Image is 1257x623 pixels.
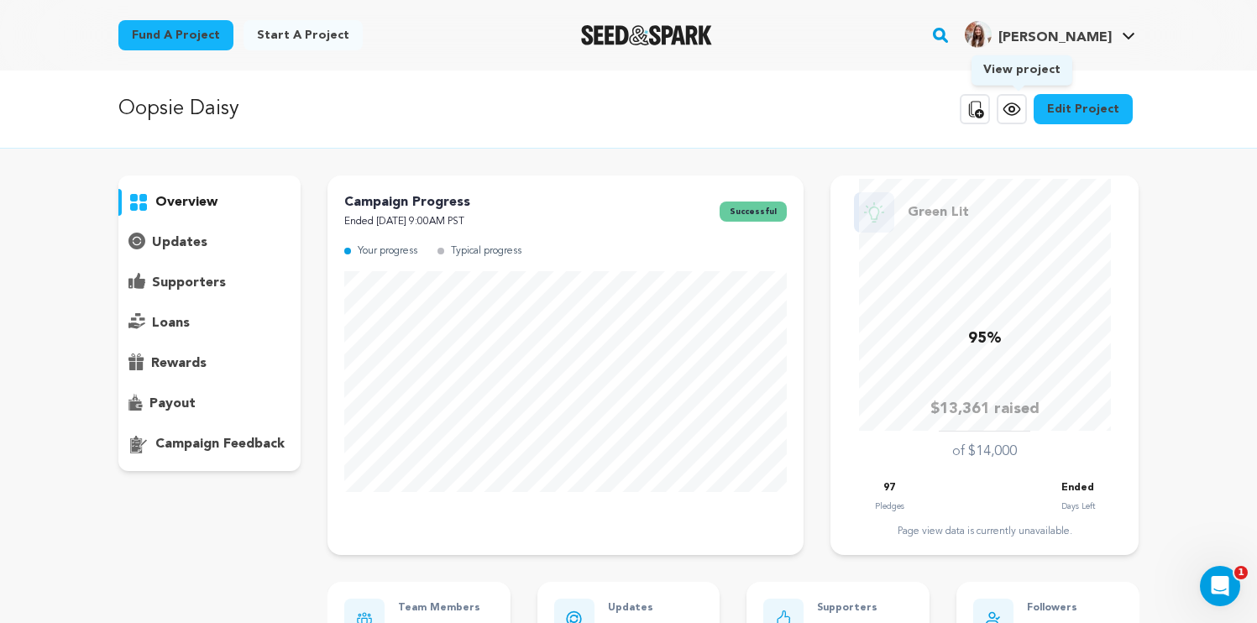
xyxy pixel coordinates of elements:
p: 97 [883,479,895,498]
iframe: Intercom live chat [1200,566,1240,606]
button: loans [118,310,301,337]
p: rewards [151,353,207,374]
span: Julia M.'s Profile [961,18,1139,53]
p: Followers [1027,599,1077,618]
p: of $14,000 [952,442,1017,462]
p: Updates [608,599,653,618]
button: overview [118,189,301,216]
p: 95% [968,327,1002,351]
p: Pledges [875,498,904,515]
p: Days Left [1061,498,1095,515]
div: Julia M.'s Profile [965,21,1112,48]
button: payout [118,390,301,417]
p: updates [152,233,207,253]
span: successful [720,202,787,222]
div: Page view data is currently unavailable. [847,525,1122,538]
span: 1 [1234,566,1248,579]
p: Typical progress [451,242,521,261]
span: [PERSON_NAME] [998,31,1112,44]
a: Seed&Spark Homepage [581,25,713,45]
img: Seed&Spark Logo Dark Mode [581,25,713,45]
a: Fund a project [118,20,233,50]
p: overview [155,192,217,212]
a: Edit Project [1034,94,1133,124]
a: Start a project [244,20,363,50]
p: supporters [152,273,226,293]
button: updates [118,229,301,256]
button: campaign feedback [118,431,301,458]
button: rewards [118,350,301,377]
p: Your progress [358,242,417,261]
p: Ended [1061,479,1094,498]
p: Team Members [398,599,480,618]
p: payout [149,394,196,414]
p: Supporters [817,599,877,618]
p: Campaign Progress [344,192,470,212]
p: Oopsie Daisy [118,94,239,124]
button: supporters [118,270,301,296]
p: loans [152,313,190,333]
p: Ended [DATE] 9:00AM PST [344,212,470,232]
p: campaign feedback [155,434,285,454]
img: 48e916684799daa4.jpg [965,21,992,48]
a: Julia M.'s Profile [961,18,1139,48]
